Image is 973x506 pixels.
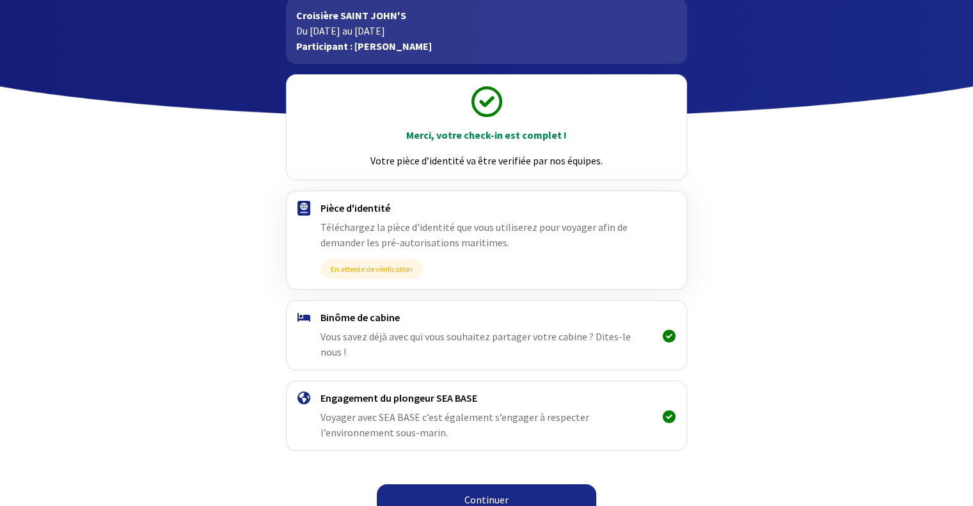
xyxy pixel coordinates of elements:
[320,259,423,279] span: En attente de vérification
[296,8,677,23] p: Croisière SAINT JOHN'S
[298,127,675,143] p: Merci, votre check-in est complet !
[297,391,310,404] img: engagement.svg
[320,330,631,358] span: Vous savez déjà avec qui vous souhaitez partager votre cabine ? Dites-le nous !
[320,221,628,249] span: Téléchargez la pièce d'identité que vous utiliserez pour voyager afin de demander les pré-autoris...
[296,38,677,54] p: Participant : [PERSON_NAME]
[297,201,310,216] img: passport.svg
[320,411,589,439] span: Voyager avec SEA BASE c’est également s’engager à respecter l’environnement sous-marin.
[320,391,653,404] h4: Engagement du plongeur SEA BASE
[320,202,653,214] h4: Pièce d'identité
[298,153,675,168] p: Votre pièce d’identité va être verifiée par nos équipes.
[320,311,653,324] h4: Binôme de cabine
[296,23,677,38] p: Du [DATE] au [DATE]
[297,313,310,322] img: binome.svg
